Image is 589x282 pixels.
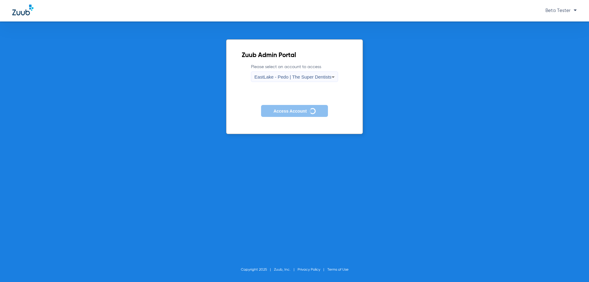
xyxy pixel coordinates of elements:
button: Access Account [261,105,328,117]
a: Terms of Use [327,268,348,272]
span: Beta Tester [545,8,577,13]
li: Copyright 2025 [241,267,274,273]
li: Zuub, Inc. [274,267,298,273]
span: Access Account [273,109,306,114]
span: EastLake - Pedo | The Super Dentists [254,74,331,79]
label: Please select an account to access [251,64,338,82]
a: Privacy Policy [298,268,320,272]
h2: Zuub Admin Portal [242,52,347,59]
img: Zuub Logo [12,5,33,15]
